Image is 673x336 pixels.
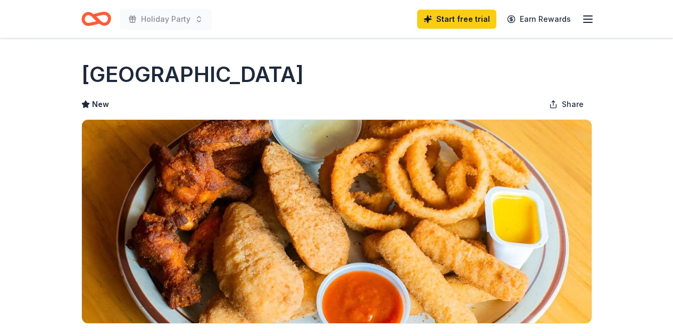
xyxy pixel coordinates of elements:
span: New [92,98,109,111]
a: Home [81,6,111,31]
button: Holiday Party [120,9,212,30]
a: Start free trial [417,10,496,29]
span: Holiday Party [141,13,190,26]
button: Share [541,94,592,115]
span: Share [562,98,584,111]
a: Earn Rewards [501,10,577,29]
h1: [GEOGRAPHIC_DATA] [81,60,304,89]
img: Image for Dublin Ranch Golf [82,120,592,323]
